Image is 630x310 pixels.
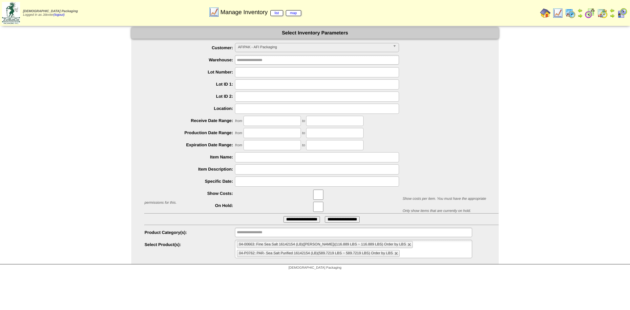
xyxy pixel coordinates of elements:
[540,8,551,18] img: home.gif
[144,142,235,147] label: Expiration Date Range:
[144,179,235,184] label: Specific Date:
[144,197,486,205] span: Show costs per item. You must have the appropriate permissions for this.
[144,242,235,247] label: Select Product(s):
[577,8,583,13] img: arrowleft.gif
[144,45,235,50] label: Customer:
[2,2,20,24] img: zoroco-logo-small.webp
[585,8,595,18] img: calendarblend.gif
[144,57,235,62] label: Warehouse:
[288,266,341,270] span: [DEMOGRAPHIC_DATA] Packaging
[144,230,235,235] label: Product Category(s):
[235,131,242,135] span: from
[144,155,235,159] label: Item Name:
[53,13,65,17] a: (logout)
[144,130,235,135] label: Production Date Range:
[235,143,242,147] span: from
[617,8,627,18] img: calendarcustomer.gif
[23,10,78,17] span: Logged in as Jdexter
[597,8,608,18] img: calendarinout.gif
[239,242,406,246] span: 04-00663: Fine Sea Salt 16142154 (LB)([PERSON_NAME])(116.889 LBS ~ 116.889 LBS) Order by LBS
[144,167,235,172] label: Item Description:
[577,13,583,18] img: arrowright.gif
[238,43,390,51] span: AFIPAK - AFI Packaging
[235,119,242,123] span: from
[403,209,471,213] span: Only show items that are currently on hold.
[144,70,235,74] label: Lot Number:
[144,191,235,196] label: Show Costs:
[144,94,235,99] label: Lot ID 2:
[209,7,219,17] img: line_graph.gif
[553,8,563,18] img: line_graph.gif
[23,10,78,13] span: [DEMOGRAPHIC_DATA] Packaging
[565,8,576,18] img: calendarprod.gif
[144,118,235,123] label: Receive Date Range:
[144,203,235,208] label: On Hold:
[239,251,393,255] span: 04-P0762: PAR- Sea Salt Purified 16142154 (LB)(589.7219 LBS ~ 589.7219 LBS) Order by LBS
[144,82,235,87] label: Lot ID 1:
[144,106,235,111] label: Location:
[286,10,301,16] a: map
[131,27,498,39] div: Select Inventory Parameters
[220,9,301,16] span: Manage Inventory
[610,8,615,13] img: arrowleft.gif
[610,13,615,18] img: arrowright.gif
[302,119,305,123] span: to
[302,143,305,147] span: to
[302,131,305,135] span: to
[270,10,283,16] a: list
